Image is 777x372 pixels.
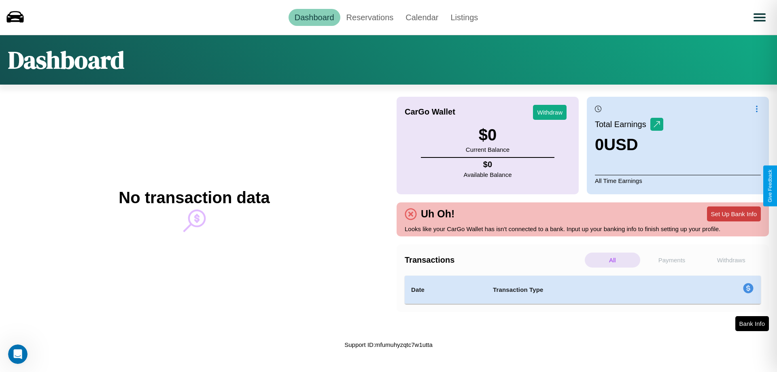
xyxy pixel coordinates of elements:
[119,189,270,207] h2: No transaction data
[464,160,512,169] h4: $ 0
[533,105,567,120] button: Withdraw
[340,9,400,26] a: Reservations
[585,253,640,268] p: All
[289,9,340,26] a: Dashboard
[405,276,761,304] table: simple table
[399,9,444,26] a: Calendar
[464,169,512,180] p: Available Balance
[405,223,761,234] p: Looks like your CarGo Wallet has isn't connected to a bank. Input up your banking info to finish ...
[735,316,769,331] button: Bank Info
[405,107,455,117] h4: CarGo Wallet
[466,144,510,155] p: Current Balance
[595,117,650,132] p: Total Earnings
[444,9,484,26] a: Listings
[748,6,771,29] button: Open menu
[8,344,28,364] iframe: Intercom live chat
[493,285,677,295] h4: Transaction Type
[595,175,761,186] p: All Time Earnings
[405,255,583,265] h4: Transactions
[767,170,773,202] div: Give Feedback
[466,126,510,144] h3: $ 0
[595,136,663,154] h3: 0 USD
[344,339,433,350] p: Support ID: mfumuhyzqtc7w1utta
[707,206,761,221] button: Set Up Bank Info
[644,253,700,268] p: Payments
[8,43,124,77] h1: Dashboard
[417,208,459,220] h4: Uh Oh!
[411,285,480,295] h4: Date
[703,253,759,268] p: Withdraws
